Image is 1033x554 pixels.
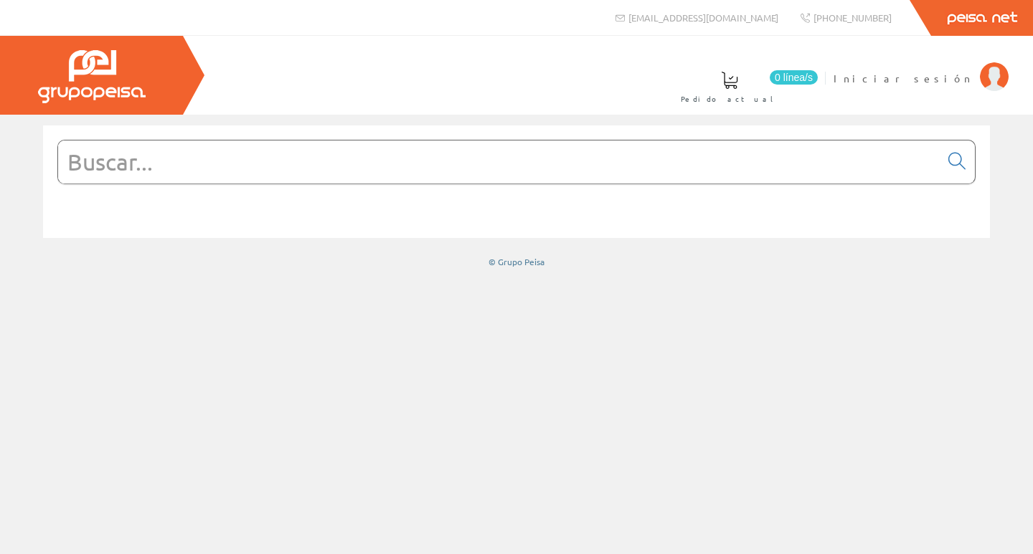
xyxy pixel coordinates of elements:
[681,92,778,106] span: Pedido actual
[628,11,778,24] span: [EMAIL_ADDRESS][DOMAIN_NAME]
[770,70,818,85] span: 0 línea/s
[38,50,146,103] img: Grupo Peisa
[813,11,892,24] span: [PHONE_NUMBER]
[834,71,973,85] span: Iniciar sesión
[834,59,1009,73] a: Iniciar sesión
[43,256,990,268] div: © Grupo Peisa
[58,140,940,183] input: Buscar...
